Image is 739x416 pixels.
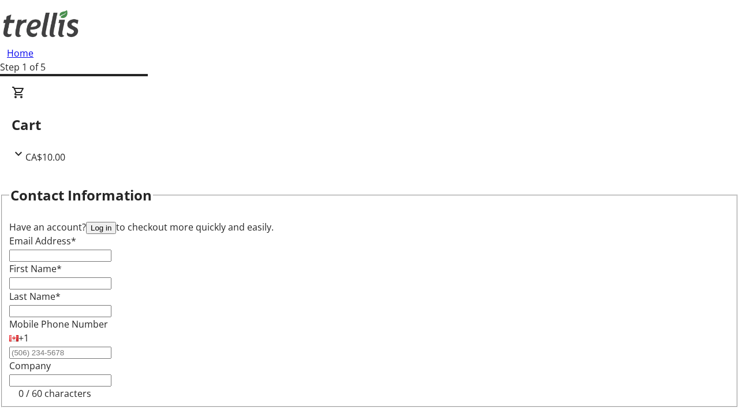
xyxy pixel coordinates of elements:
h2: Contact Information [10,185,152,206]
input: (506) 234-5678 [9,347,111,359]
span: CA$10.00 [25,151,65,164]
button: Log in [86,222,116,234]
label: Last Name* [9,290,61,303]
label: Email Address* [9,235,76,247]
tr-character-limit: 0 / 60 characters [18,387,91,400]
div: Have an account? to checkout more quickly and easily. [9,220,730,234]
h2: Cart [12,114,727,135]
label: Company [9,359,51,372]
label: Mobile Phone Number [9,318,108,330]
div: CartCA$10.00 [12,86,727,164]
label: First Name* [9,262,62,275]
